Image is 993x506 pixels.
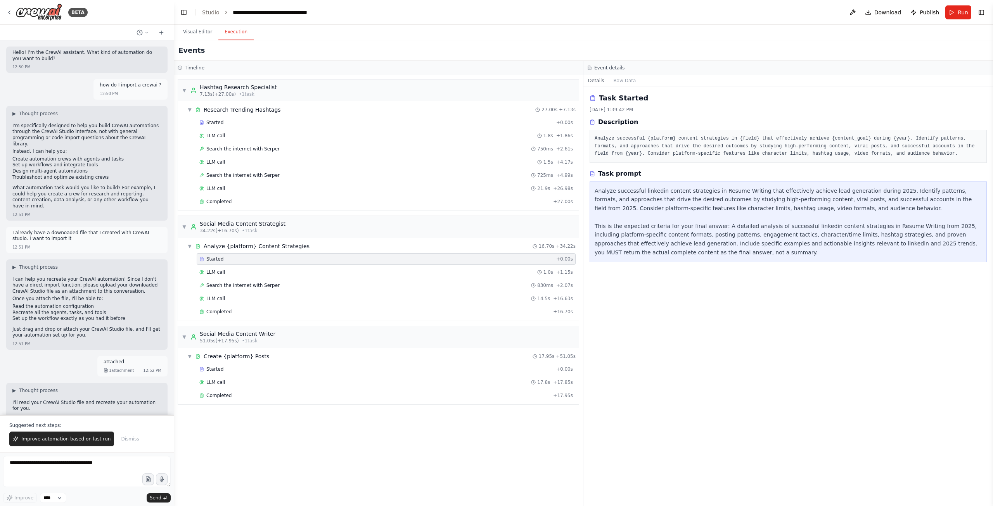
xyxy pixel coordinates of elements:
[204,242,310,250] div: Analyze {platform} Content Strategies
[12,111,16,117] span: ▶
[155,28,168,37] button: Start a new chat
[12,341,31,347] div: 12:51 PM
[218,24,254,40] button: Execution
[187,243,192,249] span: ▼
[206,392,232,399] span: Completed
[12,316,161,322] li: Set up the workflow exactly as you had it before
[200,338,239,344] span: 51.05s (+17.95s)
[553,185,573,192] span: + 26.98s
[12,168,161,174] li: Design multi-agent automations
[206,379,225,385] span: LLM call
[150,495,161,501] span: Send
[185,65,204,71] h3: Timeline
[556,256,573,262] span: + 0.00s
[19,111,58,117] span: Thought process
[206,119,223,126] span: Started
[178,45,205,56] h2: Events
[539,243,555,249] span: 16.70s
[537,379,550,385] span: 17.8s
[553,295,573,302] span: + 16.63s
[907,5,942,19] button: Publish
[16,3,62,21] img: Logo
[553,392,573,399] span: + 17.95s
[12,264,16,270] span: ▶
[862,5,905,19] button: Download
[12,50,161,62] p: Hello! I'm the CrewAI assistant. What kind of automation do you want to build?
[147,493,171,503] button: Send
[206,185,225,192] span: LLM call
[68,8,88,17] div: BETA
[156,473,168,485] button: Click to speak your automation idea
[556,353,576,359] span: + 51.05s
[204,352,269,360] div: Create {platform} Posts
[142,473,154,485] button: Upload files
[21,436,111,442] span: Improve automation based on last run
[598,117,638,127] h3: Description
[12,230,161,242] p: I already have a downoaded file that I created with CrewAI studio. I want to import it
[537,282,553,288] span: 830ms
[12,244,31,250] div: 12:51 PM
[920,9,939,16] span: Publish
[537,295,550,302] span: 14.5s
[590,107,987,113] div: [DATE] 1:39:42 PM
[187,353,192,359] span: ▼
[202,9,307,16] nav: breadcrumb
[556,366,573,372] span: + 0.00s
[583,75,609,86] button: Details
[200,330,275,338] div: Social Media Content Writer
[239,91,254,97] span: • 1 task
[12,123,161,147] p: I'm specifically designed to help you build CrewAI automations through the CrewAI Studio interfac...
[204,106,281,114] div: Research Trending Hashtags
[595,187,982,257] div: Analyze successful linkedin content strategies in Resume Writing that effectively achieve lead ge...
[609,75,641,86] button: Raw Data
[594,65,625,71] h3: Event details
[117,432,143,446] button: Dismiss
[537,172,553,178] span: 725ms
[206,282,280,288] span: Search the internet with Serper
[187,107,192,113] span: ▼
[543,159,553,165] span: 1.5s
[12,111,58,117] button: ▶Thought process
[12,387,58,394] button: ▶Thought process
[206,366,223,372] span: Started
[206,309,232,315] span: Completed
[556,159,573,165] span: + 4.17s
[19,387,58,394] span: Thought process
[206,269,225,275] span: LLM call
[206,133,225,139] span: LLM call
[556,243,576,249] span: + 34.22s
[200,220,285,228] div: Social Media Content Strategist
[100,82,161,88] p: how do I import a crewai ?
[242,228,258,234] span: • 1 task
[206,295,225,302] span: LLM call
[202,9,220,16] a: Studio
[559,107,576,113] span: + 7.13s
[599,93,648,104] h2: Task Started
[539,353,555,359] span: 17.95s
[543,269,553,275] span: 1.0s
[12,185,161,209] p: What automation task would you like to build? For example, I could help you create a crew for res...
[3,493,37,503] button: Improve
[177,24,218,40] button: Visual Editor
[537,185,550,192] span: 21.9s
[206,172,280,178] span: Search the internet with Serper
[200,228,239,234] span: 34.22s (+16.70s)
[874,9,901,16] span: Download
[12,326,161,338] p: Just drag and drop or attach your CrewAI Studio file, and I'll get your automation set up for you.
[556,146,573,152] span: + 2.61s
[19,264,58,270] span: Thought process
[553,379,573,385] span: + 17.85s
[556,119,573,126] span: + 0.00s
[12,276,161,295] p: I can help you recreate your CrewAI automation! Since I don't have a direct import function, plea...
[541,107,557,113] span: 27.00s
[9,432,114,446] button: Improve automation based on last run
[182,224,187,230] span: ▼
[12,149,161,155] p: Instead, I can help you:
[556,172,573,178] span: + 4.99s
[553,309,573,315] span: + 16.70s
[12,400,161,412] p: I'll read your CrewAI Studio file and recreate your automation for you.
[14,495,33,501] span: Improve
[200,91,236,97] span: 7.13s (+27.00s)
[12,212,31,218] div: 12:51 PM
[945,5,971,19] button: Run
